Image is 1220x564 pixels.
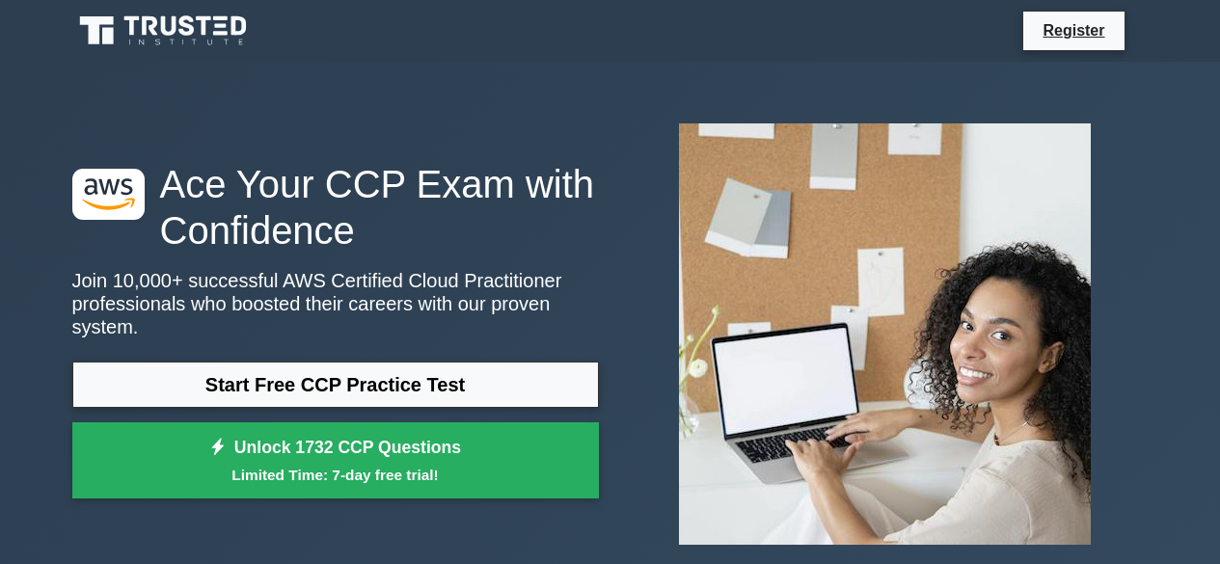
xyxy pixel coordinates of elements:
[1031,18,1116,42] a: Register
[96,464,575,486] small: Limited Time: 7-day free trial!
[72,269,599,338] p: Join 10,000+ successful AWS Certified Cloud Practitioner professionals who boosted their careers ...
[72,161,599,254] h1: Ace Your CCP Exam with Confidence
[72,362,599,408] a: Start Free CCP Practice Test
[72,422,599,499] a: Unlock 1732 CCP QuestionsLimited Time: 7-day free trial!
